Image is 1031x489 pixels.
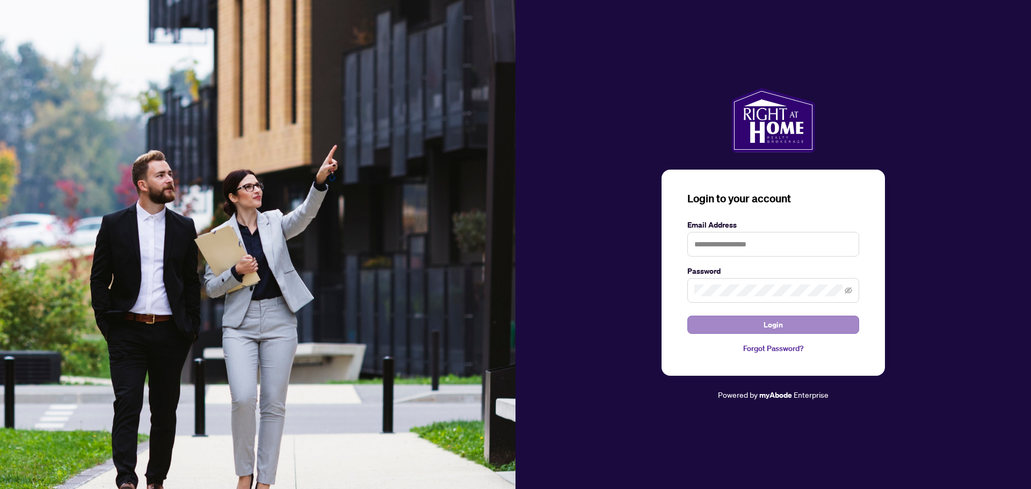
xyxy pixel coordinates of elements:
[764,316,783,333] span: Login
[687,219,859,231] label: Email Address
[759,389,792,401] a: myAbode
[794,390,829,399] span: Enterprise
[687,342,859,354] a: Forgot Password?
[731,88,815,152] img: ma-logo
[718,390,758,399] span: Powered by
[687,316,859,334] button: Login
[845,287,852,294] span: eye-invisible
[687,265,859,277] label: Password
[687,191,859,206] h3: Login to your account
